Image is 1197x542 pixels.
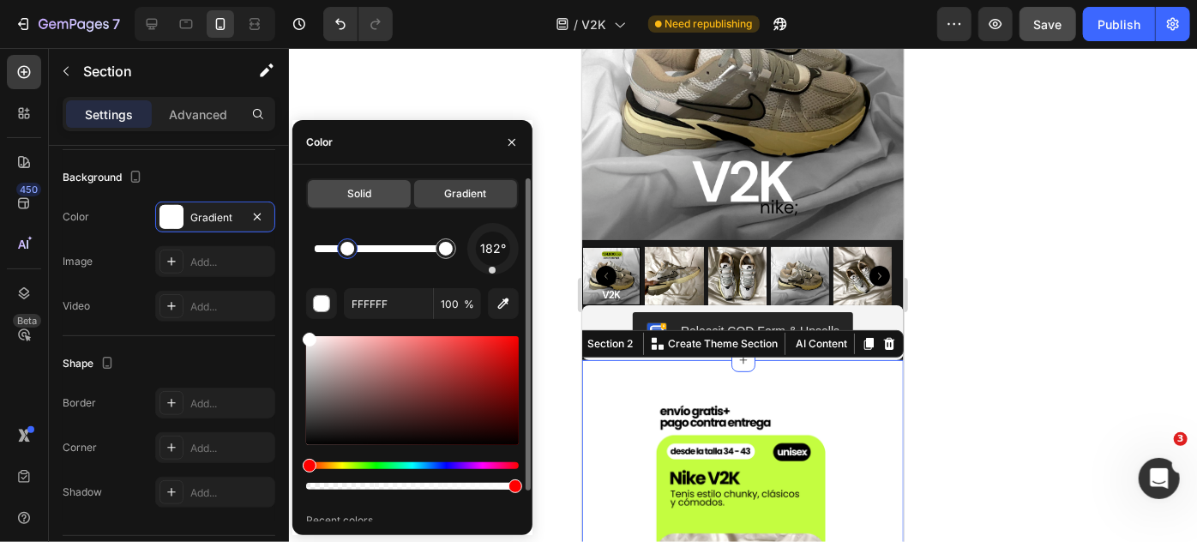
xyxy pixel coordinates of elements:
div: Color [63,209,89,225]
div: Border [63,395,96,411]
div: Color [306,135,333,150]
div: Publish [1098,15,1140,33]
span: 182° [480,238,506,259]
button: Save [1020,7,1076,41]
div: Add... [190,485,271,501]
div: Corner [63,440,97,455]
div: Undo/Redo [323,7,393,41]
div: Background [63,166,146,190]
button: 7 [7,7,128,41]
p: Settings [85,105,133,123]
span: Gradient [445,186,487,202]
div: 450 [16,183,41,196]
div: Gradient [190,210,240,226]
span: Save [1034,17,1062,32]
div: Beta [13,314,41,328]
div: Add... [190,396,271,412]
div: Hue [306,462,519,469]
div: Shadow [63,485,102,500]
div: Add... [190,441,271,456]
p: 7 [112,14,120,34]
span: % [464,297,474,312]
div: Add... [190,299,271,315]
div: Shape [63,352,117,376]
div: Add... [190,255,271,270]
p: Advanced [169,105,227,123]
input: Eg: FFFFFF [344,288,433,319]
button: Publish [1083,7,1155,41]
p: Section [83,61,224,81]
span: / [574,15,579,33]
span: 3 [1174,432,1188,446]
span: V2K [582,15,607,33]
div: Recent colors [306,513,373,528]
iframe: Intercom live chat [1139,458,1180,499]
span: Solid [347,186,371,202]
div: Video [63,298,90,314]
iframe: Design area [582,48,904,542]
div: Image [63,254,93,269]
span: Need republishing [665,16,753,32]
